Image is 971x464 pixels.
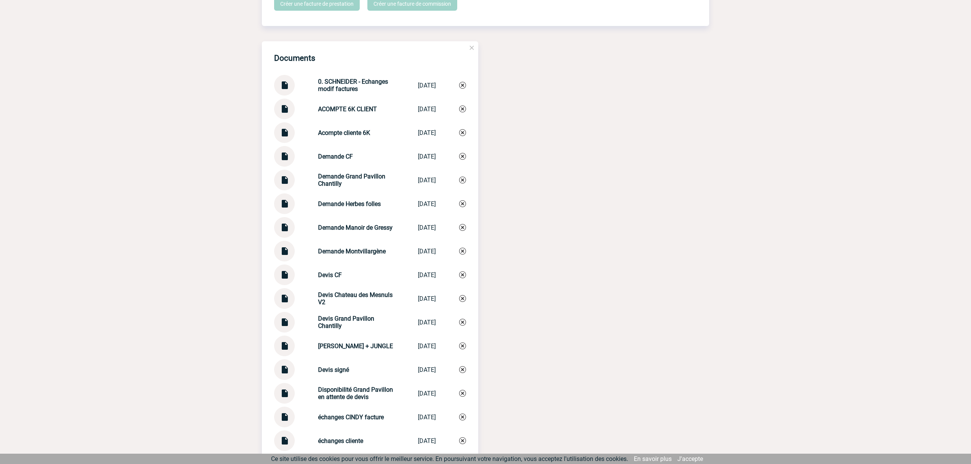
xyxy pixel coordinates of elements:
[274,54,315,63] h4: Documents
[418,414,436,421] div: [DATE]
[418,295,436,302] div: [DATE]
[318,315,374,329] strong: Devis Grand Pavillon Chantilly
[459,105,466,112] img: Supprimer
[459,295,466,302] img: Supprimer
[418,200,436,208] div: [DATE]
[318,342,393,350] strong: [PERSON_NAME] + JUNGLE
[318,386,393,401] strong: Disponibilité Grand Pavillon en attente de devis
[318,173,385,187] strong: Demande Grand Pavillon Chantilly
[459,129,466,136] img: Supprimer
[459,224,466,231] img: Supprimer
[634,455,672,462] a: En savoir plus
[318,105,377,113] strong: ACOMPTE 6K CLIENT
[459,200,466,207] img: Supprimer
[318,366,349,373] strong: Devis signé
[318,414,384,421] strong: échanges CINDY facture
[468,44,475,51] img: close.png
[418,390,436,397] div: [DATE]
[418,366,436,373] div: [DATE]
[318,224,393,231] strong: Demande Manoir de Gressy
[318,129,370,136] strong: Acompte cliente 6K
[418,224,436,231] div: [DATE]
[418,319,436,326] div: [DATE]
[318,291,393,306] strong: Devis Chateau des Mesnuls V2
[459,390,466,397] img: Supprimer
[418,342,436,350] div: [DATE]
[459,153,466,160] img: Supprimer
[459,271,466,278] img: Supprimer
[418,153,436,160] div: [DATE]
[418,177,436,184] div: [DATE]
[318,248,386,255] strong: Demande Montvillargène
[418,105,436,113] div: [DATE]
[318,153,353,160] strong: Demande CF
[677,455,703,462] a: J'accepte
[418,271,436,279] div: [DATE]
[459,342,466,349] img: Supprimer
[459,319,466,326] img: Supprimer
[318,200,381,208] strong: Demande Herbes folles
[418,248,436,255] div: [DATE]
[459,177,466,183] img: Supprimer
[459,366,466,373] img: Supprimer
[318,271,342,279] strong: Devis CF
[318,78,388,92] strong: 0. SCHNEIDER - Echanges modif factures
[318,437,363,445] strong: échanges cliente
[418,437,436,445] div: [DATE]
[459,248,466,255] img: Supprimer
[271,455,628,462] span: Ce site utilise des cookies pour vous offrir le meilleur service. En poursuivant votre navigation...
[418,82,436,89] div: [DATE]
[459,82,466,89] img: Supprimer
[459,437,466,444] img: Supprimer
[418,129,436,136] div: [DATE]
[459,414,466,420] img: Supprimer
